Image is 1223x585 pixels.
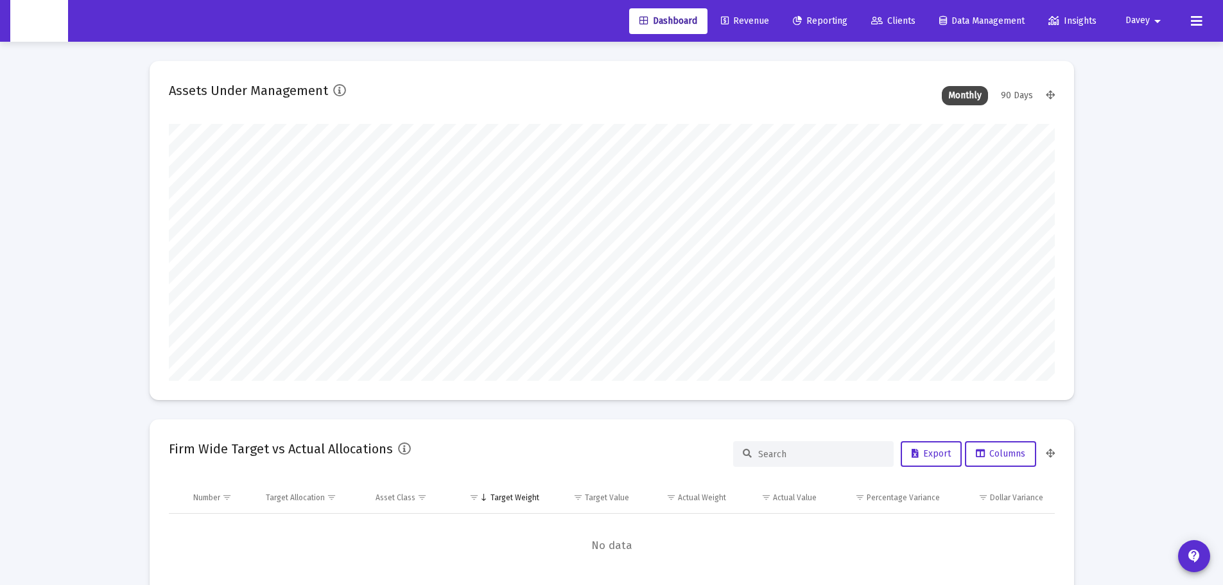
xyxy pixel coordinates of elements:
div: Target Value [585,493,629,503]
div: Actual Weight [678,493,726,503]
span: Reporting [793,15,847,26]
span: Show filter options for column 'Target Weight' [469,493,479,502]
span: No data [169,539,1055,553]
div: Dollar Variance [990,493,1043,503]
span: Show filter options for column 'Dollar Variance' [978,493,988,502]
button: Export [901,441,962,467]
td: Column Percentage Variance [826,482,949,513]
div: Monthly [942,86,988,105]
div: Target Allocation [266,493,325,503]
mat-icon: arrow_drop_down [1150,8,1165,34]
div: Number [193,493,220,503]
span: Show filter options for column 'Target Value' [573,493,583,502]
h2: Firm Wide Target vs Actual Allocations [169,439,393,459]
div: Target Weight [490,493,539,503]
td: Column Asset Class [367,482,452,513]
span: Data Management [939,15,1025,26]
input: Search [758,449,884,460]
div: Actual Value [773,493,817,503]
span: Show filter options for column 'Number' [222,493,232,502]
a: Reporting [783,8,858,34]
div: Percentage Variance [867,493,940,503]
td: Column Actual Value [735,482,826,513]
h2: Assets Under Management [169,80,328,101]
td: Column Actual Weight [638,482,734,513]
span: Davey [1125,15,1150,26]
span: Show filter options for column 'Asset Class' [417,493,427,502]
span: Columns [976,448,1025,459]
span: Export [912,448,951,459]
div: Data grid [169,482,1055,578]
span: Insights [1048,15,1097,26]
a: Insights [1038,8,1107,34]
span: Show filter options for column 'Target Allocation' [327,493,336,502]
span: Revenue [721,15,769,26]
div: Asset Class [376,493,415,503]
span: Clients [871,15,915,26]
span: Show filter options for column 'Percentage Variance' [855,493,865,502]
a: Dashboard [629,8,707,34]
td: Column Number [184,482,257,513]
a: Data Management [929,8,1035,34]
td: Column Dollar Variance [949,482,1054,513]
span: Dashboard [639,15,697,26]
span: Show filter options for column 'Actual Weight' [666,493,676,502]
span: Show filter options for column 'Actual Value' [761,493,771,502]
mat-icon: contact_support [1186,548,1202,564]
a: Clients [861,8,926,34]
button: Davey [1110,8,1181,33]
button: Columns [965,441,1036,467]
div: 90 Days [994,86,1039,105]
td: Column Target Weight [452,482,548,513]
td: Column Target Allocation [257,482,367,513]
a: Revenue [711,8,779,34]
img: Dashboard [20,8,58,34]
td: Column Target Value [548,482,639,513]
